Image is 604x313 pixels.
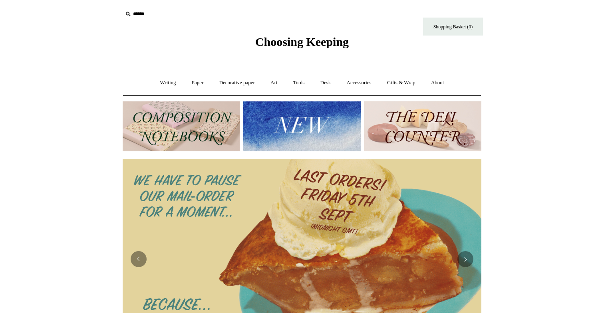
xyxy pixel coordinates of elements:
a: Tools [286,72,312,93]
span: Choosing Keeping [255,35,349,48]
img: New.jpg__PID:f73bdf93-380a-4a35-bcfe-7823039498e1 [243,101,360,151]
img: 202302 Composition ledgers.jpg__PID:69722ee6-fa44-49dd-a067-31375e5d54ec [123,101,240,151]
a: Shopping Basket (0) [423,18,483,36]
button: Previous [131,251,147,267]
img: The Deli Counter [364,101,481,151]
a: Gifts & Wrap [380,72,423,93]
a: Desk [313,72,338,93]
a: Choosing Keeping [255,42,349,47]
a: About [424,72,451,93]
a: Writing [153,72,183,93]
a: Decorative paper [212,72,262,93]
a: Accessories [340,72,379,93]
button: Next [457,251,473,267]
a: Art [263,72,284,93]
a: Paper [185,72,211,93]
